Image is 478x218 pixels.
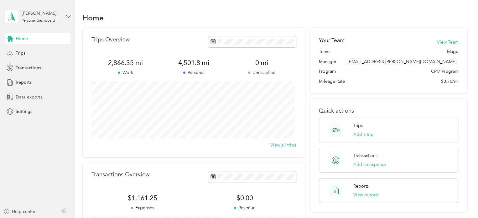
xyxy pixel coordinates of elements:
iframe: Everlance-gr Chat Button Frame [443,183,478,218]
span: Settings [16,108,32,115]
button: Help center [3,208,35,215]
span: 4,501.8 mi [159,58,228,67]
p: Quick actions [319,108,458,114]
span: CPM Program [431,68,458,75]
button: Add a trip [353,131,374,138]
h2: Your Team [319,36,345,44]
span: $0.70/mi [441,78,458,85]
span: Trips [16,50,25,56]
span: Mileage Rate [319,78,345,85]
p: Expenses [91,205,194,211]
button: View Team [437,39,458,45]
span: Transactions [16,65,41,71]
span: 2,866.35 mi [91,58,160,67]
span: 0 mi [228,58,296,67]
span: $1,161.25 [91,194,194,202]
span: Data exports [16,94,42,100]
span: Home [16,35,28,42]
button: Add an expense [353,161,386,168]
span: Reports [16,79,32,86]
p: Transactions Overview [91,171,149,178]
span: Mago [447,48,458,55]
p: Work [91,69,160,76]
div: [PERSON_NAME] [22,10,61,17]
p: Reports [353,183,369,189]
p: Trips Overview [91,36,130,43]
span: Manager [319,58,336,65]
span: Team [319,48,330,55]
p: Unclassified [228,69,296,76]
span: [EMAIL_ADDRESS][PERSON_NAME][DOMAIN_NAME] [347,59,456,64]
p: Trips [353,122,363,129]
span: $0.00 [194,194,296,202]
div: Personal dashboard [22,19,55,23]
p: Transactions [353,152,377,159]
p: Revenue [194,205,296,211]
span: Program [319,68,336,75]
button: View all trips [270,142,296,148]
button: View reports [353,192,379,198]
p: Personal [159,69,228,76]
h1: Home [83,14,104,21]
